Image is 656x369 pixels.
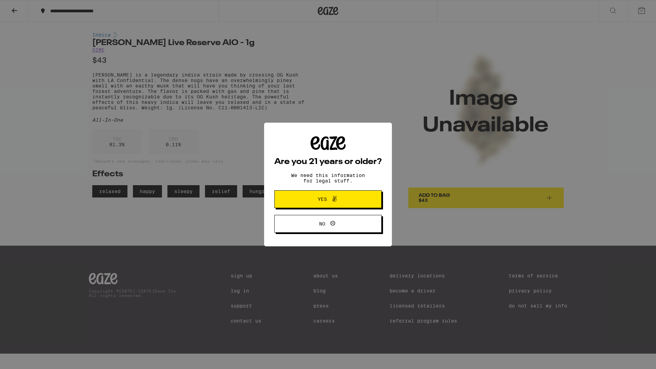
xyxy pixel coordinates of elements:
[319,221,325,226] span: No
[285,173,371,183] p: We need this information for legal stuff.
[318,197,327,202] span: Yes
[274,215,382,233] button: No
[274,158,382,166] h2: Are you 21 years or older?
[274,190,382,208] button: Yes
